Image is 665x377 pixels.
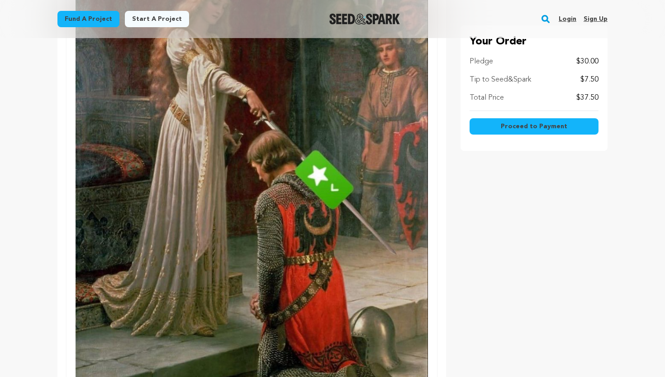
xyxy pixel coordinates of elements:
button: Proceed to Payment [470,118,598,135]
p: $30.00 [576,56,598,67]
a: Start a project [125,11,189,27]
span: Proceed to Payment [501,122,567,131]
p: $37.50 [576,92,598,103]
a: Sign up [584,12,608,26]
a: Login [559,12,576,26]
a: Seed&Spark Homepage [329,14,400,24]
p: $7.50 [580,74,598,85]
p: Tip to Seed&Spark [470,74,531,85]
p: Pledge [470,56,493,67]
img: Seed&Spark Logo Dark Mode [329,14,400,24]
a: Fund a project [57,11,119,27]
p: Total Price [470,92,504,103]
p: Your Order [470,34,598,49]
